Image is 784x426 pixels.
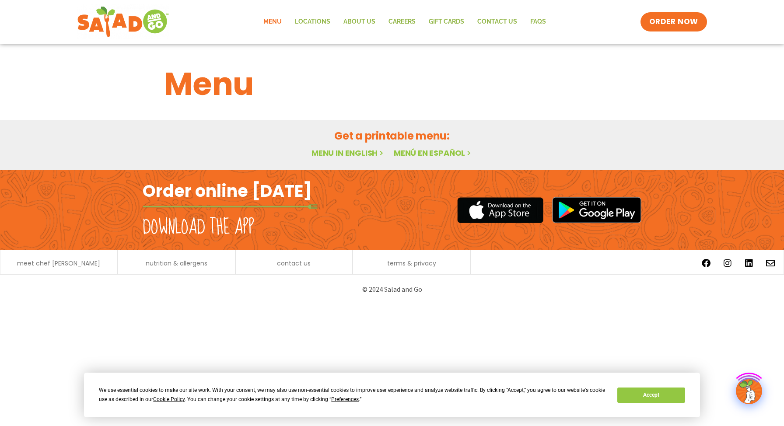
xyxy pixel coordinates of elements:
[257,12,288,32] a: Menu
[147,283,637,295] p: © 2024 Salad and Go
[471,12,524,32] a: Contact Us
[288,12,337,32] a: Locations
[146,260,207,266] a: nutrition & allergens
[649,17,698,27] span: ORDER NOW
[524,12,553,32] a: FAQs
[331,396,359,402] span: Preferences
[422,12,471,32] a: GIFT CARDS
[153,396,185,402] span: Cookie Policy
[387,260,436,266] a: terms & privacy
[99,386,607,404] div: We use essential cookies to make our site work. With your consent, we may also use non-essential ...
[394,147,472,158] a: Menú en español
[164,60,620,108] h1: Menu
[337,12,382,32] a: About Us
[143,204,318,209] img: fork
[382,12,422,32] a: Careers
[277,260,311,266] a: contact us
[552,197,641,223] img: google_play
[457,196,543,224] img: appstore
[257,12,553,32] nav: Menu
[17,260,100,266] a: meet chef [PERSON_NAME]
[617,388,685,403] button: Accept
[77,4,169,39] img: new-SAG-logo-768×292
[143,215,254,240] h2: Download the app
[84,373,700,417] div: Cookie Consent Prompt
[311,147,385,158] a: Menu in English
[640,12,707,31] a: ORDER NOW
[143,180,312,202] h2: Order online [DATE]
[164,128,620,143] h2: Get a printable menu:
